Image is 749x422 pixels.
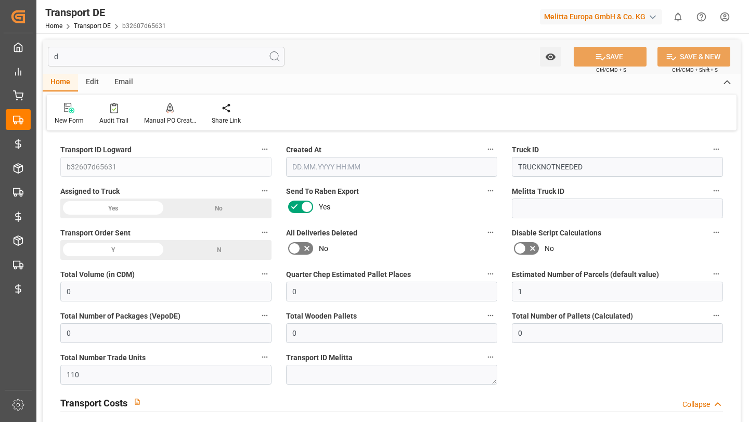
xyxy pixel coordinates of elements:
[512,186,564,197] span: Melitta Truck ID
[127,392,147,412] button: View description
[48,47,285,67] input: Search Fields
[60,199,166,218] div: Yes
[484,142,497,156] button: Created At
[144,116,196,125] div: Manual PO Creation
[596,66,626,74] span: Ctrl/CMD + S
[212,116,241,125] div: Share Link
[286,352,353,363] span: Transport ID Melitta
[709,184,723,197] button: Melitta Truck ID
[540,47,561,67] button: open menu
[540,7,666,27] button: Melitta Europa GmbH & Co. KG
[258,184,272,197] button: Assigned to Truck
[60,240,166,260] div: Y
[666,5,690,29] button: show 0 new notifications
[484,350,497,364] button: Transport ID Melitta
[574,47,647,67] button: SAVE
[45,5,166,20] div: Transport DE
[60,269,135,280] span: Total Volume (in CDM)
[319,243,328,254] span: No
[545,243,554,254] span: No
[319,202,330,213] span: Yes
[682,399,710,410] div: Collapse
[709,226,723,239] button: Disable Script Calculations
[99,116,128,125] div: Audit Trail
[286,186,359,197] span: Send To Raben Export
[258,226,272,239] button: Transport Order Sent
[258,309,272,322] button: Total Number of Packages (VepoDE)
[258,267,272,281] button: Total Volume (in CDM)
[55,116,84,125] div: New Form
[286,144,321,155] span: Created At
[512,311,633,322] span: Total Number of Pallets (Calculated)
[512,144,539,155] span: Truck ID
[484,184,497,197] button: Send To Raben Export
[484,226,497,239] button: All Deliveries Deleted
[286,157,497,177] input: DD.MM.YYYY HH:MM
[107,74,141,91] div: Email
[709,142,723,156] button: Truck ID
[60,228,131,239] span: Transport Order Sent
[60,396,127,410] h2: Transport Costs
[286,228,357,239] span: All Deliveries Deleted
[258,142,272,156] button: Transport ID Logward
[484,309,497,322] button: Total Wooden Pallets
[78,74,107,91] div: Edit
[286,311,357,322] span: Total Wooden Pallets
[484,267,497,281] button: Quarter Chep Estimated Pallet Places
[60,144,132,155] span: Transport ID Logward
[690,5,713,29] button: Help Center
[45,22,62,30] a: Home
[166,240,272,260] div: N
[540,9,662,24] div: Melitta Europa GmbH & Co. KG
[512,228,601,239] span: Disable Script Calculations
[166,199,272,218] div: No
[709,309,723,322] button: Total Number of Pallets (Calculated)
[258,350,272,364] button: Total Number Trade Units
[60,186,120,197] span: Assigned to Truck
[60,352,146,363] span: Total Number Trade Units
[709,267,723,281] button: Estimated Number of Parcels (default value)
[74,22,111,30] a: Transport DE
[657,47,730,67] button: SAVE & NEW
[512,269,659,280] span: Estimated Number of Parcels (default value)
[672,66,718,74] span: Ctrl/CMD + Shift + S
[43,74,78,91] div: Home
[286,269,411,280] span: Quarter Chep Estimated Pallet Places
[60,311,180,322] span: Total Number of Packages (VepoDE)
